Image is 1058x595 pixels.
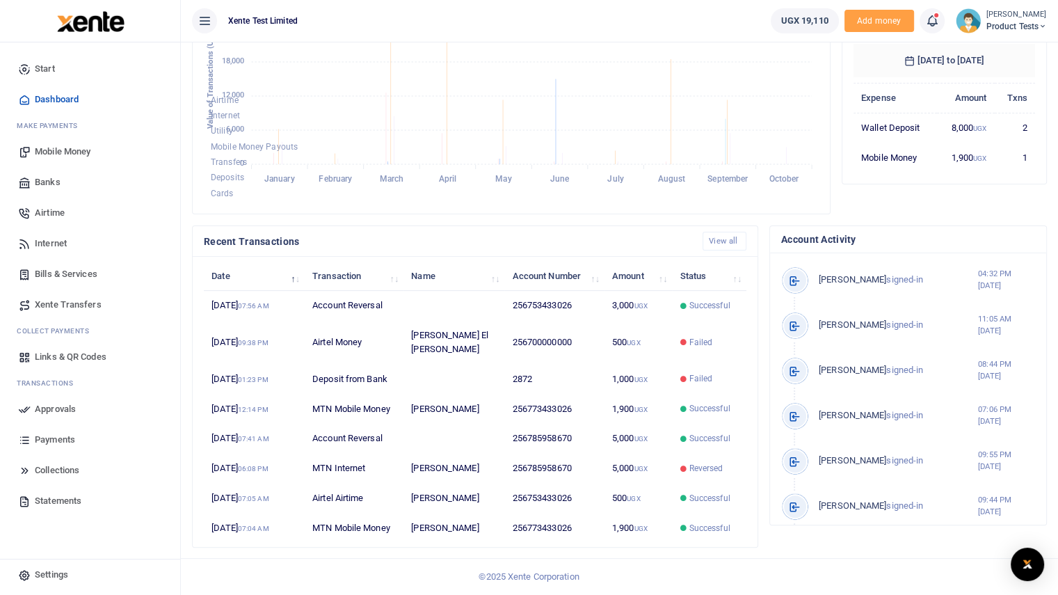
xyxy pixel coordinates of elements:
[380,174,404,184] tspan: March
[658,174,686,184] tspan: August
[634,435,647,443] small: UGX
[504,514,604,543] td: 256773433026
[707,174,748,184] tspan: September
[240,159,244,168] tspan: 0
[504,291,604,321] td: 256753433026
[11,228,169,259] a: Internet
[504,484,604,514] td: 256753433026
[35,568,68,582] span: Settings
[978,404,1035,427] small: 07:06 PM [DATE]
[35,350,106,364] span: Links & QR Codes
[781,14,828,28] span: UGX 19,110
[238,495,269,502] small: 07:05 AM
[35,494,81,508] span: Statements
[238,435,269,443] small: 07:41 AM
[550,174,570,184] tspan: June
[937,143,995,172] td: 1,900
[305,514,403,543] td: MTN Mobile Money
[853,143,937,172] td: Mobile Money
[305,454,403,484] td: MTN Internet
[305,321,403,364] td: Airtel Money
[504,321,604,364] td: 256700000000
[986,9,1047,21] small: [PERSON_NAME]
[627,339,640,347] small: UGX
[226,125,245,134] tspan: 6,000
[978,313,1035,337] small: 11:05 AM [DATE]
[222,90,245,100] tspan: 12,000
[11,259,169,289] a: Bills & Services
[223,15,303,27] span: Xente Test Limited
[11,455,169,486] a: Collections
[35,267,97,281] span: Bills & Services
[819,454,978,468] p: signed-in
[689,402,730,415] span: Successful
[206,26,215,129] text: Value of Transactions (UGX )
[689,522,730,534] span: Successful
[305,261,403,291] th: Transaction: activate to sort column ascending
[819,319,886,330] span: [PERSON_NAME]
[11,84,169,115] a: Dashboard
[11,342,169,372] a: Links & QR Codes
[995,83,1035,113] th: Txns
[11,115,169,136] li: M
[689,299,730,312] span: Successful
[973,125,986,132] small: UGX
[765,8,844,33] li: Wallet ballance
[35,175,61,189] span: Banks
[819,500,886,511] span: [PERSON_NAME]
[689,492,730,505] span: Successful
[222,56,245,65] tspan: 18,000
[264,174,295,184] tspan: January
[35,402,76,416] span: Approvals
[35,237,67,251] span: Internet
[504,364,604,394] td: 2872
[978,358,1035,382] small: 08:44 PM [DATE]
[238,465,268,473] small: 06:08 PM
[22,379,74,387] span: ransactions
[24,122,78,129] span: ake Payments
[204,261,305,291] th: Date: activate to sort column descending
[11,320,169,342] li: C
[204,234,691,249] h4: Recent Transactions
[956,8,981,33] img: profile-user
[672,261,746,291] th: Status: activate to sort column ascending
[495,174,511,184] tspan: May
[819,410,886,420] span: [PERSON_NAME]
[995,143,1035,172] td: 1
[853,44,1035,77] h6: [DATE] to [DATE]
[22,327,90,335] span: ollect Payments
[204,321,305,364] td: [DATE]
[238,525,269,532] small: 07:04 AM
[819,363,978,378] p: signed-in
[305,484,403,514] td: Airtel Airtime
[204,394,305,424] td: [DATE]
[504,454,604,484] td: 256785958670
[11,394,169,425] a: Approvals
[11,54,169,84] a: Start
[689,372,713,385] span: Failed
[35,298,102,312] span: Xente Transfers
[238,339,268,347] small: 09:38 PM
[604,424,673,454] td: 5,000
[238,376,268,383] small: 01:23 PM
[844,10,914,33] li: Toup your wallet
[978,268,1035,292] small: 04:32 PM [DATE]
[604,484,673,514] td: 500
[819,455,886,466] span: [PERSON_NAME]
[844,15,914,25] a: Add money
[403,484,504,514] td: [PERSON_NAME]
[986,20,1047,33] span: Product Tests
[211,189,234,198] span: Cards
[819,499,978,514] p: signed-in
[238,406,268,413] small: 12:14 PM
[819,318,978,333] p: signed-in
[204,454,305,484] td: [DATE]
[35,463,79,477] span: Collections
[634,465,647,473] small: UGX
[504,394,604,424] td: 256773433026
[35,433,75,447] span: Payments
[403,321,504,364] td: [PERSON_NAME] El [PERSON_NAME]
[204,514,305,543] td: [DATE]
[439,174,457,184] tspan: April
[819,408,978,423] p: signed-in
